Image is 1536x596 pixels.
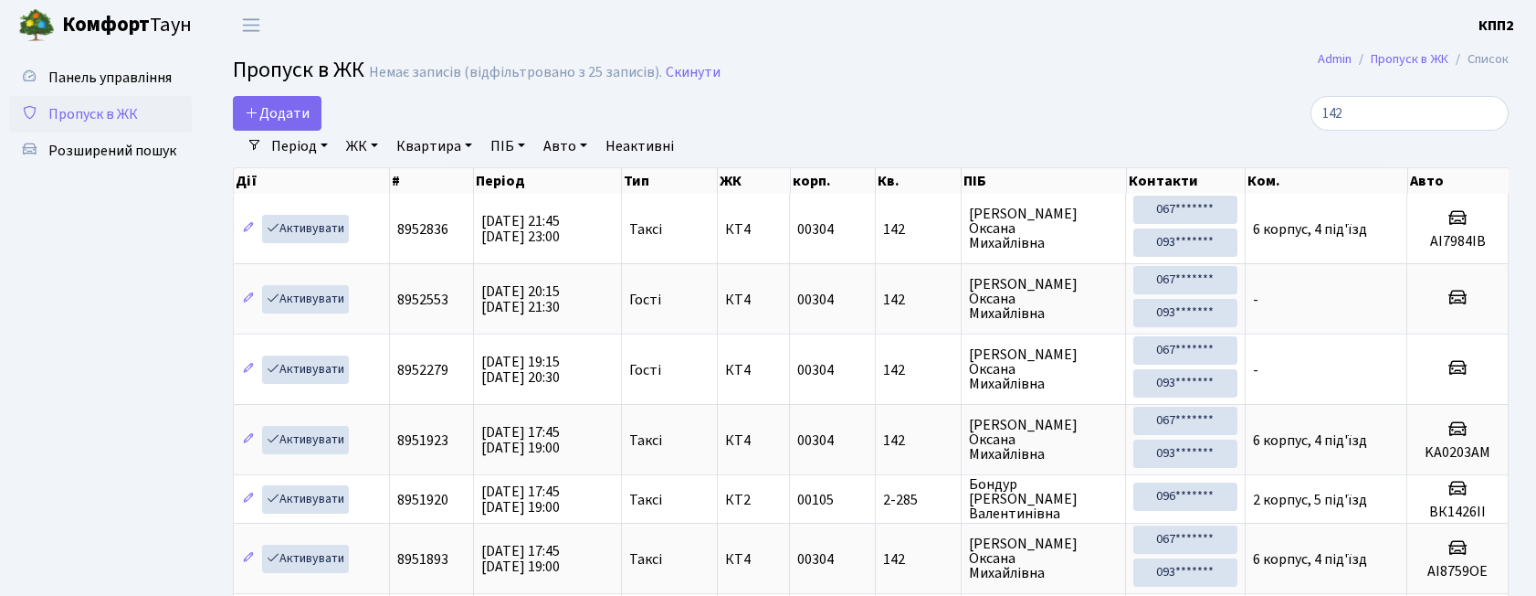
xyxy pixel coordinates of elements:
span: 142 [883,552,953,567]
span: 6 корпус, 4 під'їзд [1253,431,1367,451]
span: 8951893 [397,549,448,569]
span: Панель управління [48,68,172,88]
span: Таксі [629,493,662,507]
span: 8951923 [397,431,448,451]
th: корп. [791,168,877,194]
a: Авто [536,131,594,162]
span: [PERSON_NAME] Оксана Михайлівна [969,277,1119,321]
span: КТ4 [725,293,783,307]
span: КТ4 [725,363,783,378]
span: Пропуск в ЖК [48,104,138,124]
a: Пропуск в ЖК [9,96,192,133]
span: 00304 [797,549,834,569]
span: 8952553 [397,290,448,310]
span: Гості [629,363,661,378]
div: Немає записів (відфільтровано з 25 записів). [369,64,662,81]
th: ЖК [718,168,791,194]
span: КТ2 [725,493,783,507]
span: [PERSON_NAME] Оксана Михайлівна [969,207,1119,250]
button: Переключити навігацію [228,10,274,40]
span: 6 корпус, 4 під'їзд [1253,549,1367,569]
a: Квартира [389,131,479,162]
span: 142 [883,222,953,237]
span: 142 [883,293,953,307]
span: [PERSON_NAME] Оксана Михайлівна [969,347,1119,391]
li: Список [1448,49,1509,69]
a: Активувати [262,215,349,243]
span: - [1253,360,1258,380]
a: Розширений пошук [9,133,192,169]
h5: KA0203AМ [1415,444,1500,462]
th: Кв. [876,168,962,194]
span: КТ4 [725,552,783,567]
a: КПП2 [1478,15,1514,37]
a: Активувати [262,485,349,514]
th: Період [474,168,622,194]
span: - [1253,290,1258,310]
h5: AI7984IB [1415,233,1500,250]
span: Розширений пошук [48,141,176,161]
span: [DATE] 19:15 [DATE] 20:30 [481,352,560,388]
span: 8952836 [397,219,448,239]
span: 8951920 [397,490,448,510]
th: ПІБ [962,168,1127,194]
a: Період [264,131,335,162]
span: Бондур [PERSON_NAME] Валентинівна [969,477,1119,521]
b: Комфорт [62,10,150,39]
span: [PERSON_NAME] Оксана Михайлівна [969,418,1119,462]
a: Активувати [262,426,349,454]
a: Скинути [666,64,721,81]
span: [DATE] 17:45 [DATE] 19:00 [481,422,560,458]
span: 00304 [797,431,834,451]
span: Таксі [629,433,662,448]
th: Дії [234,168,390,194]
span: [DATE] 17:45 [DATE] 19:00 [481,541,560,577]
a: Панель управління [9,59,192,96]
th: Тип [622,168,717,194]
span: 142 [883,433,953,448]
a: Активувати [262,545,349,573]
nav: breadcrumb [1290,40,1536,79]
a: Активувати [262,356,349,384]
span: Пропуск в ЖК [233,54,364,86]
img: logo.png [18,7,55,44]
th: Контакти [1127,168,1246,194]
span: Таун [62,10,192,41]
input: Пошук... [1310,96,1509,131]
span: 6 корпус, 4 під'їзд [1253,219,1367,239]
a: Додати [233,96,321,131]
h5: AI8759OE [1415,563,1500,580]
a: Активувати [262,285,349,314]
a: Admin [1318,49,1352,69]
span: [DATE] 21:45 [DATE] 23:00 [481,211,560,247]
span: КТ4 [725,222,783,237]
span: 142 [883,363,953,378]
th: Авто [1408,168,1510,194]
span: 00304 [797,290,834,310]
span: Додати [245,103,310,123]
a: Неактивні [598,131,681,162]
th: # [390,168,474,194]
span: Таксі [629,552,662,567]
span: Таксі [629,222,662,237]
h5: ВК1426ІІ [1415,504,1500,521]
span: 00304 [797,219,834,239]
span: [PERSON_NAME] Оксана Михайлівна [969,537,1119,580]
span: Гості [629,293,661,307]
a: Пропуск в ЖК [1371,49,1448,69]
span: 2-285 [883,493,953,507]
span: [DATE] 17:45 [DATE] 19:00 [481,482,560,517]
a: ЖК [339,131,385,162]
span: 00304 [797,360,834,380]
span: 8952279 [397,360,448,380]
span: 2 корпус, 5 під'їзд [1253,490,1367,510]
span: КТ4 [725,433,783,448]
th: Ком. [1246,168,1408,194]
b: КПП2 [1478,16,1514,36]
span: [DATE] 20:15 [DATE] 21:30 [481,282,560,317]
span: 00105 [797,490,834,510]
a: ПІБ [483,131,532,162]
